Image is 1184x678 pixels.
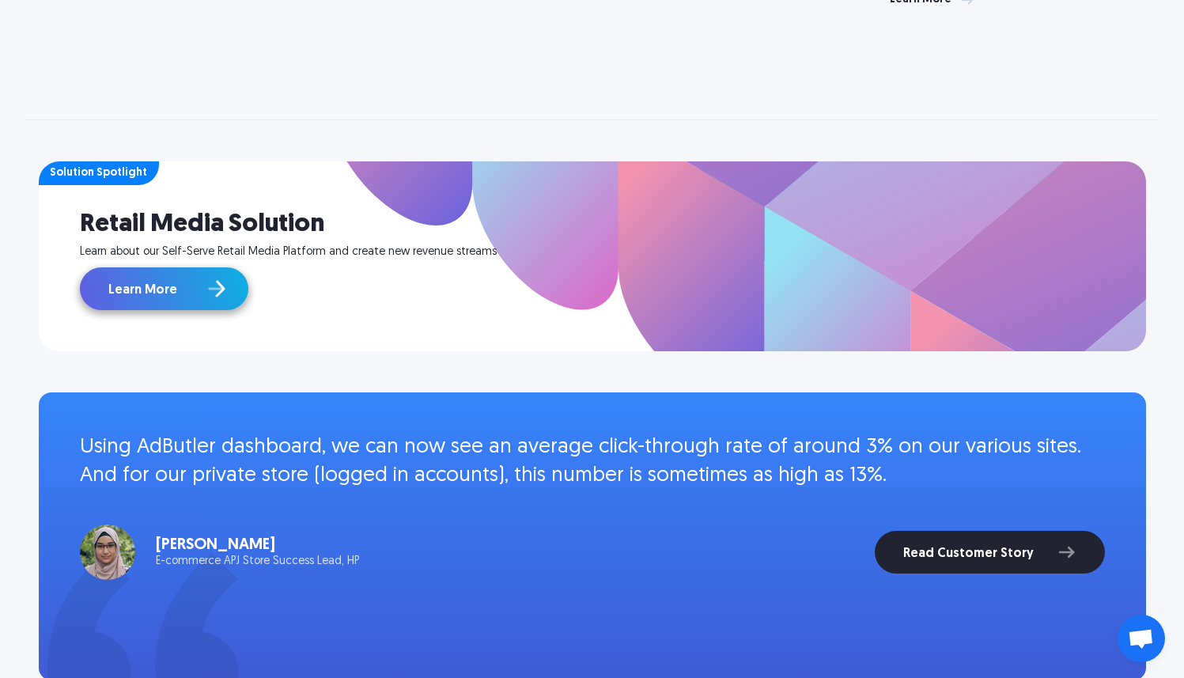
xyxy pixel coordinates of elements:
div: E-commerce APJ Store Success Lead, HP [156,556,359,567]
a: Read Customer Story [875,531,1105,574]
div: Open chat [1118,615,1165,662]
h2: Retail Media Solution [80,210,1146,239]
p: Using AdButler dashboard, we can now see an average click-through rate of around 3% on our variou... [80,434,1105,491]
div: Learn about our Self-Serve Retail Media Platform and create new revenue streams [80,247,1146,258]
a: Learn More [80,267,248,310]
div: Solution Spotlight [50,168,147,179]
div: [PERSON_NAME] [156,537,359,553]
